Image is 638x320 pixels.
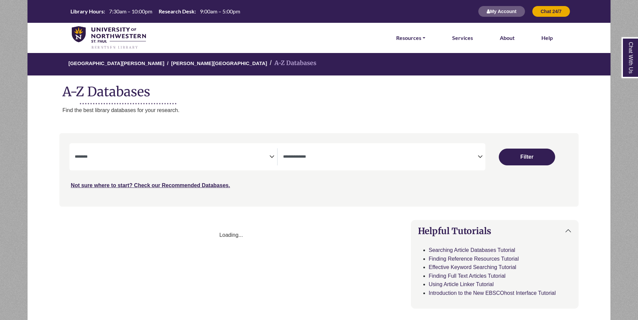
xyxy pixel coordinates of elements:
[72,26,146,50] img: library_home
[267,58,316,68] li: A-Z Databases
[429,273,506,279] a: Finding Full Text Articles Tutorial
[68,8,243,15] a: Hours Today
[71,182,230,188] a: Not sure where to start? Check our Recommended Databases.
[109,8,152,14] span: 7:30am – 10:00pm
[429,281,494,287] a: Using Article Linker Tutorial
[62,106,610,115] p: Find the best library databases for your research.
[532,6,570,17] button: Chat 24/7
[499,149,555,165] button: Submit for Search Results
[500,34,515,42] a: About
[200,8,240,14] span: 9:00am – 5:00pm
[59,133,579,206] nav: Search filters
[75,155,269,160] textarea: Filter
[68,59,164,66] a: [GEOGRAPHIC_DATA][PERSON_NAME]
[452,34,473,42] a: Services
[429,264,516,270] a: Effective Keyword Searching Tutorial
[532,8,570,14] a: Chat 24/7
[68,8,105,15] th: Library Hours:
[68,8,243,14] table: Hours Today
[478,6,525,17] button: My Account
[396,34,425,42] a: Resources
[541,34,553,42] a: Help
[429,290,556,296] a: Introduction to the New EBSCOhost Interface Tutorial
[283,155,478,160] textarea: Filter
[478,8,525,14] a: My Account
[28,79,610,99] h1: A-Z Databases
[171,59,267,66] a: [PERSON_NAME][GEOGRAPHIC_DATA]
[411,220,578,242] button: Helpful Tutorials
[27,52,610,75] nav: breadcrumb
[156,8,196,15] th: Research Desk:
[59,231,403,239] div: Loading...
[429,256,519,262] a: Finding Reference Resources Tutorial
[429,247,515,253] a: Searching Article Databases Tutorial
